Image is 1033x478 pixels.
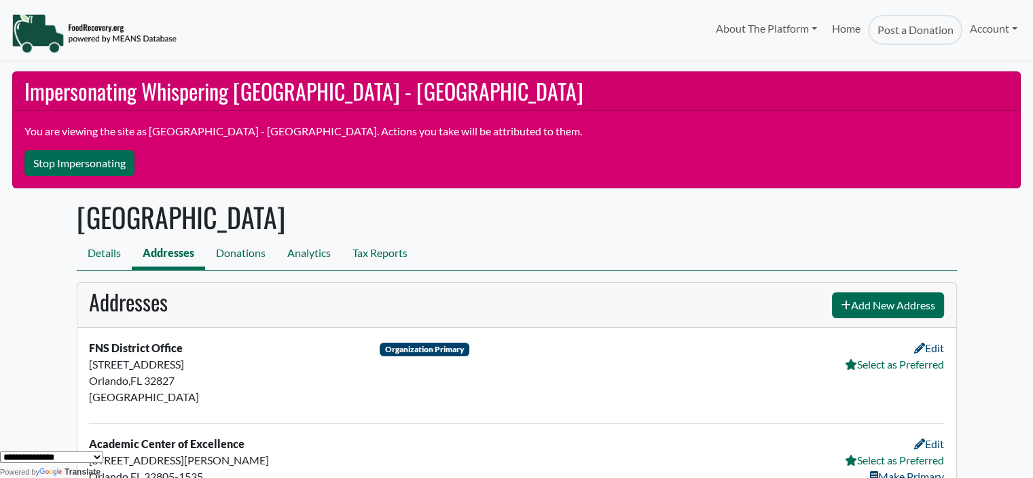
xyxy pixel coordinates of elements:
div: The Organization's primary address [380,343,470,356]
a: Home [824,15,868,45]
h2: Impersonating Whispering [GEOGRAPHIC_DATA] - [GEOGRAPHIC_DATA] [13,72,1021,111]
div: [STREET_ADDRESS] [89,356,363,373]
strong: FNS District Office [89,341,183,354]
a: Analytics [276,239,342,270]
span: FL [130,374,142,387]
div: , [81,340,371,411]
a: Select as Preferred [845,358,944,371]
img: NavigationLogo_FoodRecovery-91c16205cd0af1ed486a0f1a7774a6544ea792ac00100771e7dd3ec7c0e58e41.png [12,13,177,54]
a: Addresses [132,239,205,270]
a: Tax Reports [342,239,418,270]
strong: Academic Center of Excellence [89,437,244,450]
button: Stop Impersonating [24,150,134,176]
a: Translate [39,467,101,477]
a: Edit [914,437,944,450]
p: You are viewing the site as [GEOGRAPHIC_DATA] - [GEOGRAPHIC_DATA]. Actions you take will be attri... [24,123,1009,139]
a: Edit [914,341,944,354]
img: Google Translate [39,468,65,477]
div: [GEOGRAPHIC_DATA] [89,389,363,405]
a: Add New Address [832,292,944,318]
a: Post a Donation [868,15,962,45]
h2: Addresses [89,289,168,315]
a: Details [77,239,132,270]
a: Donations [205,239,276,270]
a: About The Platform [708,15,824,42]
a: Account [962,15,1025,42]
span: Orlando [89,374,128,387]
span: 32827 [144,374,175,387]
h1: [GEOGRAPHIC_DATA] [77,201,957,233]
